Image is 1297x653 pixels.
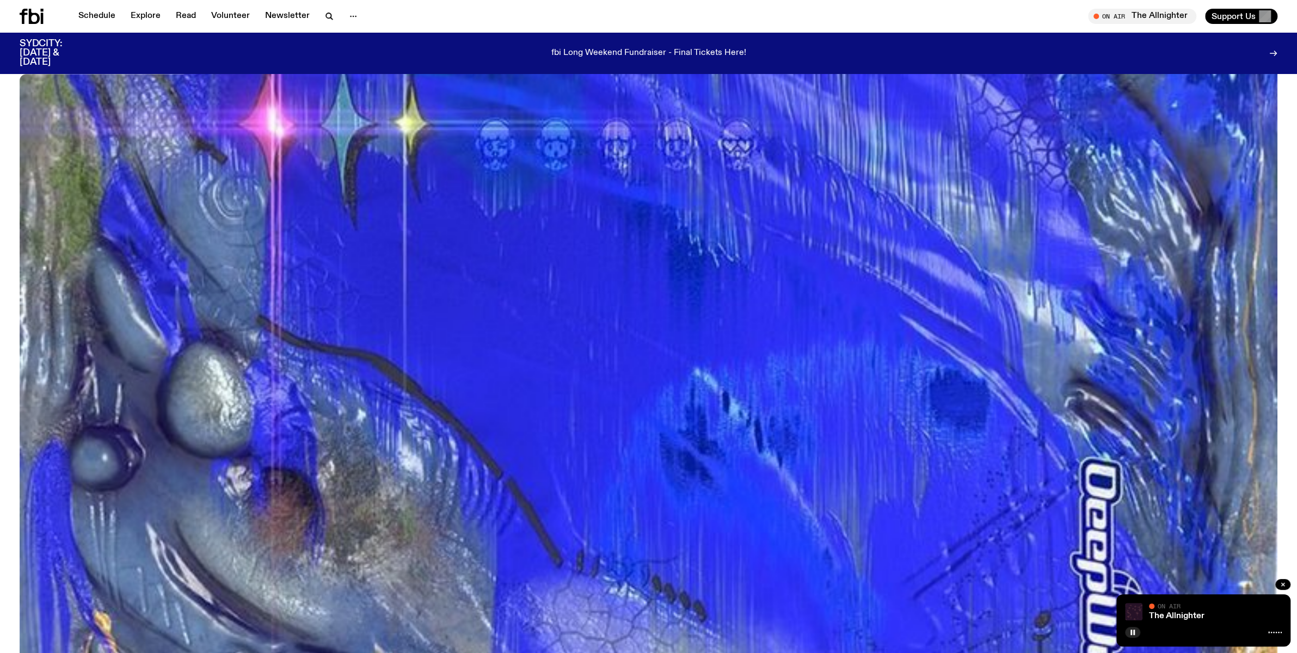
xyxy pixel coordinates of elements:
span: On Air [1158,602,1181,609]
a: Newsletter [259,9,316,24]
a: The Allnighter [1149,612,1204,620]
p: fbi Long Weekend Fundraiser - Final Tickets Here! [551,48,746,58]
button: Support Us [1205,9,1277,24]
h3: SYDCITY: [DATE] & [DATE] [20,39,89,67]
button: On AirThe Allnighter [1088,9,1196,24]
a: Read [169,9,202,24]
a: Explore [124,9,167,24]
a: Schedule [72,9,122,24]
a: Volunteer [205,9,256,24]
span: Support Us [1212,11,1256,21]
